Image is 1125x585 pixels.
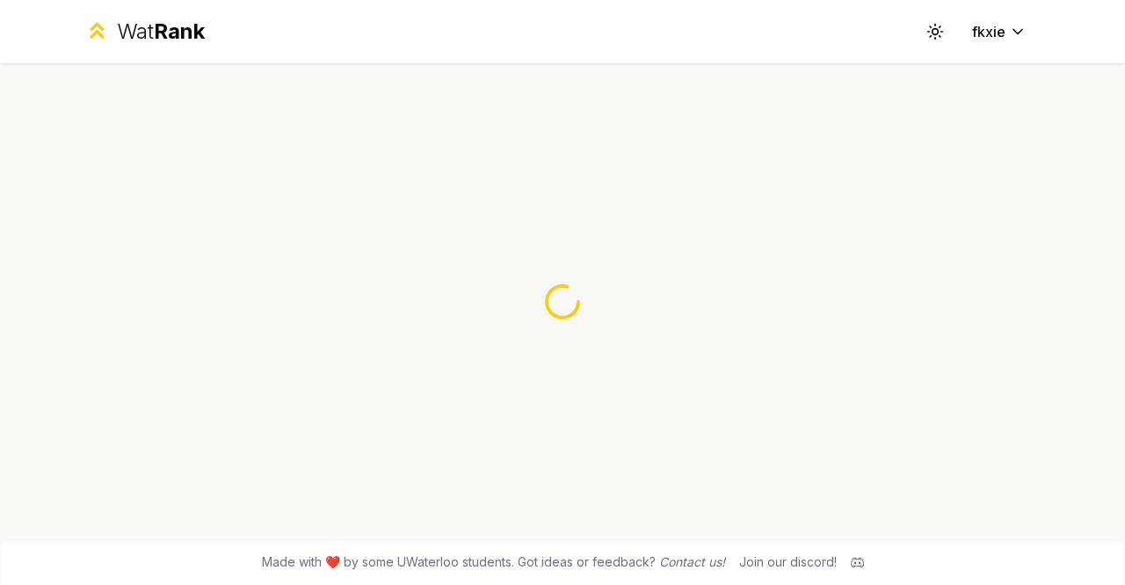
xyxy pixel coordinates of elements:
[154,18,205,44] span: Rank
[84,18,205,46] a: WatRank
[262,553,725,571] span: Made with ❤️ by some UWaterloo students. Got ideas or feedback?
[739,553,837,571] div: Join our discord!
[958,16,1041,48] button: fkxie
[117,18,205,46] div: Wat
[972,21,1005,42] span: fkxie
[659,554,725,569] a: Contact us!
